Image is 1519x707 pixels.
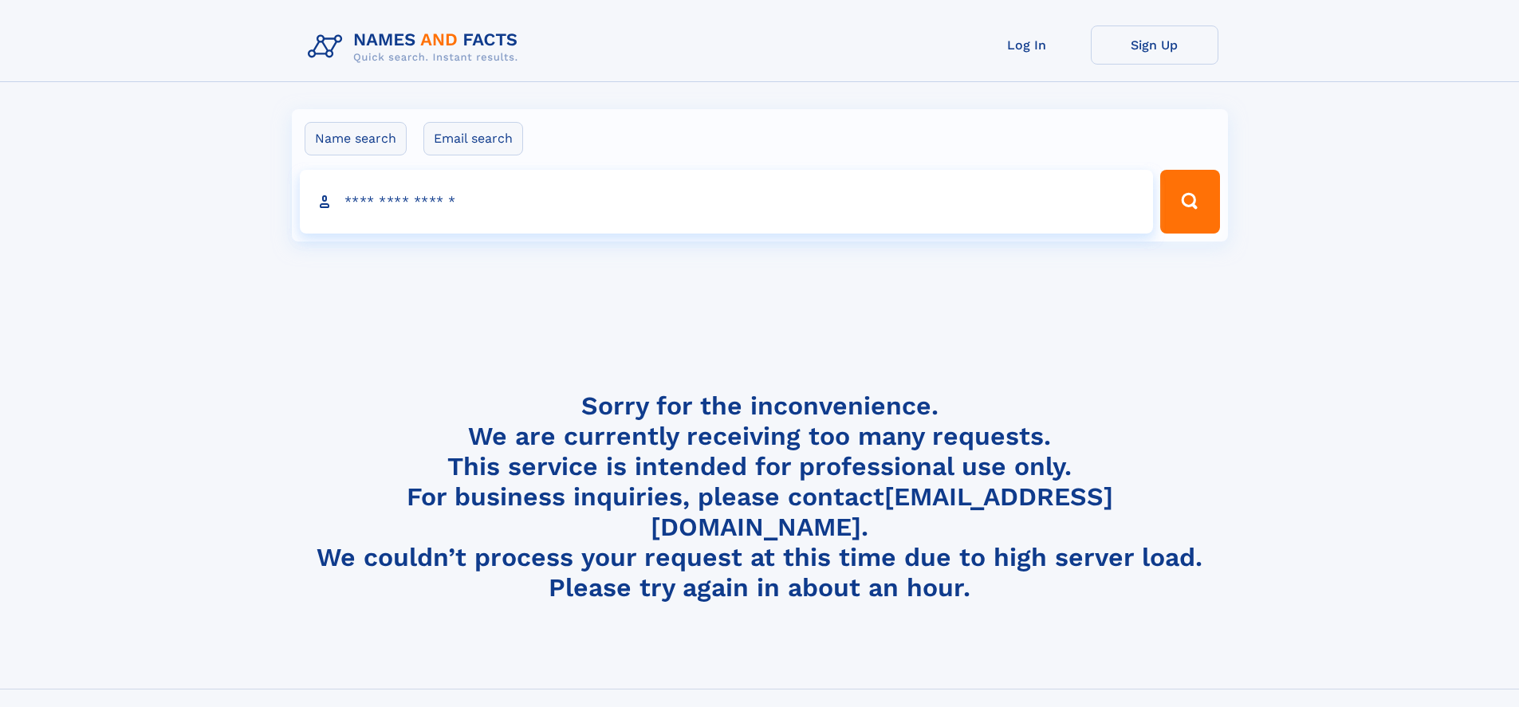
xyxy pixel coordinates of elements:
[1091,26,1218,65] a: Sign Up
[301,26,531,69] img: Logo Names and Facts
[963,26,1091,65] a: Log In
[300,170,1154,234] input: search input
[305,122,407,155] label: Name search
[1160,170,1219,234] button: Search Button
[423,122,523,155] label: Email search
[301,391,1218,603] h4: Sorry for the inconvenience. We are currently receiving too many requests. This service is intend...
[651,481,1113,542] a: [EMAIL_ADDRESS][DOMAIN_NAME]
